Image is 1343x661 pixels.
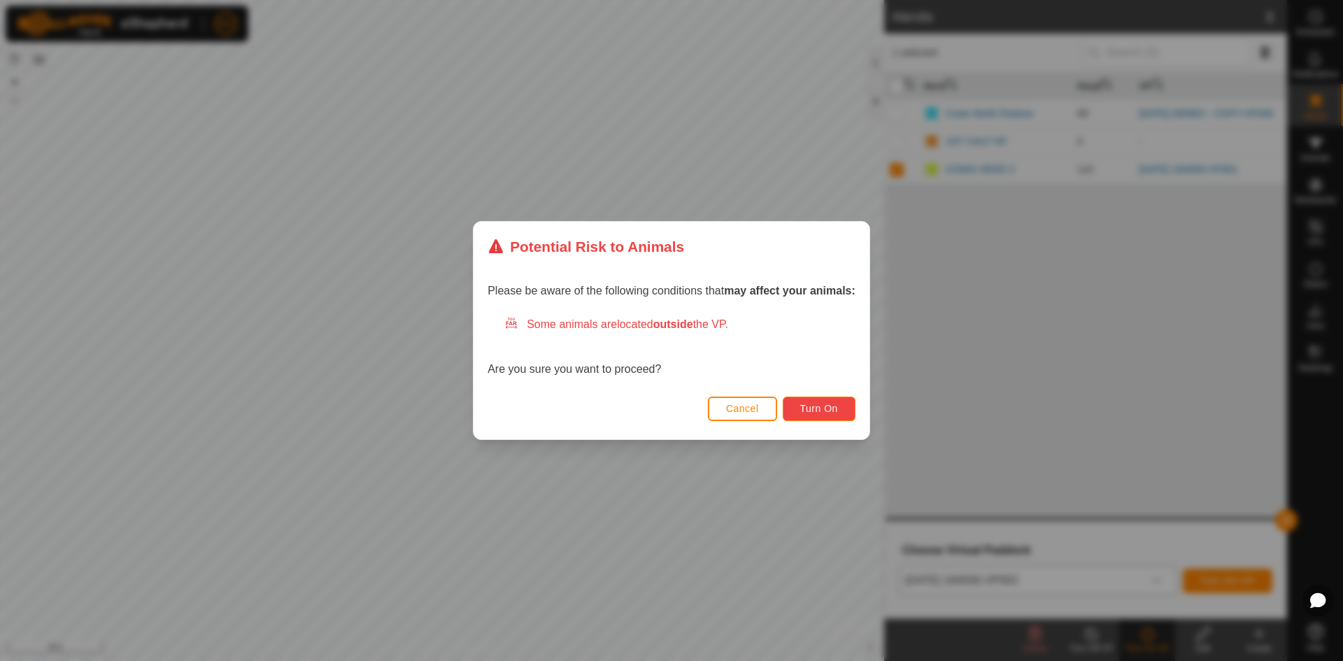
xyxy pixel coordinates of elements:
button: Turn On [783,397,855,421]
span: located the VP. [617,318,728,330]
div: Are you sure you want to proceed? [488,316,855,378]
strong: may affect your animals: [724,285,855,297]
strong: outside [653,318,693,330]
span: Turn On [800,403,838,414]
div: Some animals are [504,316,855,333]
span: Cancel [726,403,759,414]
div: Potential Risk to Animals [488,236,684,257]
span: Please be aware of the following conditions that [488,285,855,297]
button: Cancel [708,397,777,421]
